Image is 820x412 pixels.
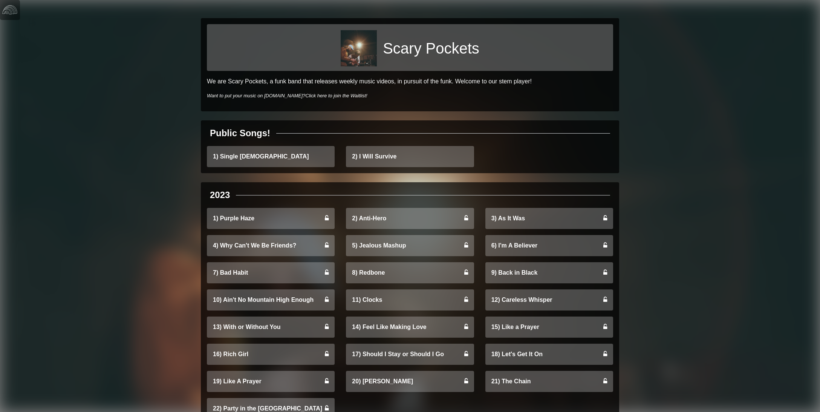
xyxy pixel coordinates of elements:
[346,146,474,167] a: 2) I Will Survive
[485,371,613,392] a: 21) The Chain
[207,262,335,283] a: 7) Bad Habit
[346,235,474,256] a: 5) Jealous Mashup
[346,262,474,283] a: 8) Redbone
[485,262,613,283] a: 9) Back in Black
[210,188,230,202] div: 2023
[346,371,474,392] a: 20) [PERSON_NAME]
[485,235,613,256] a: 6) I'm A Believer
[207,235,335,256] a: 4) Why Can't We Be Friends?
[485,344,613,365] a: 18) Let's Get It On
[207,317,335,338] a: 13) With or Without You
[207,93,367,98] i: Want to put your music on [DOMAIN_NAME]?
[207,344,335,365] a: 16) Rich Girl
[207,208,335,229] a: 1) Purple Haze
[346,289,474,311] a: 11) Clocks
[207,146,335,167] a: 1) Single [DEMOGRAPHIC_DATA]
[346,208,474,229] a: 2) Anti-Hero
[207,371,335,392] a: 19) Like A Prayer
[210,126,270,140] div: Public Songs!
[383,39,479,57] h1: Scary Pockets
[346,344,474,365] a: 17) Should I Stay or Should I Go
[485,289,613,311] a: 12) Careless Whisper
[207,289,335,311] a: 10) Ain't No Mountain High Enough
[485,208,613,229] a: 3) As It Was
[2,2,17,17] img: logo-white-4c48a5e4bebecaebe01ca5a9d34031cfd3d4ef9ae749242e8c4bf12ef99f53e8.png
[485,317,613,338] a: 15) Like a Prayer
[341,30,377,66] img: eb2b9f1fcec850ed7bd0394cef72471172fe51341a211d5a1a78223ca1d8a2ba.jpg
[346,317,474,338] a: 14) Feel Like Making Love
[207,77,613,86] p: We are Scary Pockets, a funk band that releases weekly music videos, in pursuit of the funk. Welc...
[305,93,367,98] a: Click here to join the Waitlist!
